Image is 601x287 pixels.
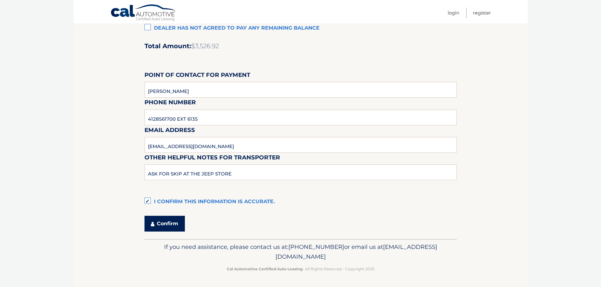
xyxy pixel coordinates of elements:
button: Confirm [144,216,185,232]
label: Other helpful notes for transporter [144,153,280,164]
label: I confirm this information is accurate. [144,196,457,208]
a: Register [473,8,491,18]
label: Dealer has not agreed to pay any remaining balance [144,22,457,35]
label: Point of Contact for Payment [144,70,250,82]
p: If you need assistance, please contact us at: or email us at [149,242,453,262]
h2: Total Amount: [144,42,457,50]
a: Cal Automotive [110,4,177,22]
a: Login [448,8,459,18]
strong: Cal Automotive Certified Auto Leasing [227,267,303,271]
span: $3,526.92 [191,42,219,50]
span: [PHONE_NUMBER] [288,243,344,250]
label: Email Address [144,125,195,137]
p: - All Rights Reserved - Copyright 2025 [149,266,453,272]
